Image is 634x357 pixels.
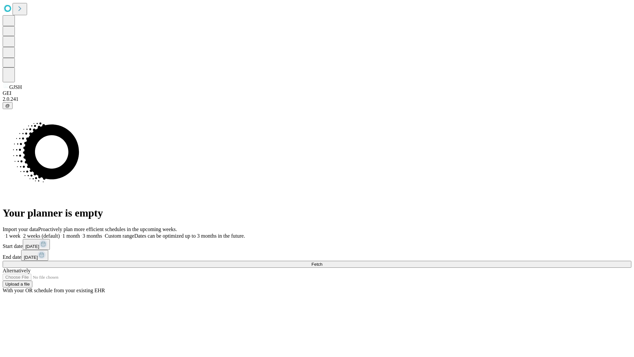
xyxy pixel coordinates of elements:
span: 3 months [83,233,102,239]
button: @ [3,102,13,109]
span: Proactively plan more efficient schedules in the upcoming weeks. [38,226,177,232]
span: 1 week [5,233,20,239]
span: 1 month [62,233,80,239]
span: 2 weeks (default) [23,233,60,239]
button: [DATE] [21,250,48,261]
div: 2.0.241 [3,96,631,102]
span: [DATE] [24,255,38,260]
div: End date [3,250,631,261]
h1: Your planner is empty [3,207,631,219]
button: [DATE] [23,239,50,250]
button: Fetch [3,261,631,268]
span: Import your data [3,226,38,232]
button: Upload a file [3,281,32,288]
span: @ [5,103,10,108]
span: Dates can be optimized up to 3 months in the future. [134,233,245,239]
span: [DATE] [25,244,39,249]
span: Custom range [105,233,134,239]
span: Alternatively [3,268,30,273]
div: GEI [3,90,631,96]
span: Fetch [311,262,322,267]
div: Start date [3,239,631,250]
span: With your OR schedule from your existing EHR [3,288,105,293]
span: GJSH [9,84,22,90]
